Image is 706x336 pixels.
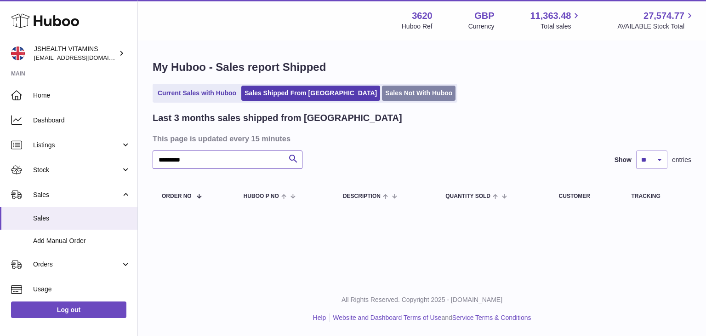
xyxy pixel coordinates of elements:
[153,60,691,75] h1: My Huboo - Sales report Shipped
[33,237,131,245] span: Add Manual Order
[11,301,126,318] a: Log out
[333,314,441,321] a: Website and Dashboard Terms of Use
[244,193,279,199] span: Huboo P no
[631,193,682,199] div: Tracking
[452,314,531,321] a: Service Terms & Conditions
[33,285,131,294] span: Usage
[672,156,691,164] span: entries
[154,86,239,101] a: Current Sales with Huboo
[241,86,380,101] a: Sales Shipped From [GEOGRAPHIC_DATA]
[153,133,689,144] h3: This page is updated every 15 minutes
[559,193,613,199] div: Customer
[33,141,121,150] span: Listings
[541,22,581,31] span: Total sales
[153,112,402,124] h2: Last 3 months sales shipped from [GEOGRAPHIC_DATA]
[33,214,131,223] span: Sales
[530,10,581,31] a: 11,363.48 Total sales
[530,10,571,22] span: 11,363.48
[474,10,494,22] strong: GBP
[412,10,433,22] strong: 3620
[643,10,684,22] span: 27,574.77
[382,86,455,101] a: Sales Not With Huboo
[33,116,131,125] span: Dashboard
[162,193,192,199] span: Order No
[468,22,495,31] div: Currency
[402,22,433,31] div: Huboo Ref
[33,91,131,100] span: Home
[33,191,121,199] span: Sales
[617,22,695,31] span: AVAILABLE Stock Total
[445,193,490,199] span: Quantity Sold
[343,193,381,199] span: Description
[11,46,25,60] img: internalAdmin-3620@internal.huboo.com
[617,10,695,31] a: 27,574.77 AVAILABLE Stock Total
[33,260,121,269] span: Orders
[615,156,632,164] label: Show
[34,54,135,61] span: [EMAIL_ADDRESS][DOMAIN_NAME]
[34,45,117,62] div: JSHEALTH VITAMINS
[33,166,121,174] span: Stock
[145,295,699,304] p: All Rights Reserved. Copyright 2025 - [DOMAIN_NAME]
[330,313,531,322] li: and
[313,314,326,321] a: Help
